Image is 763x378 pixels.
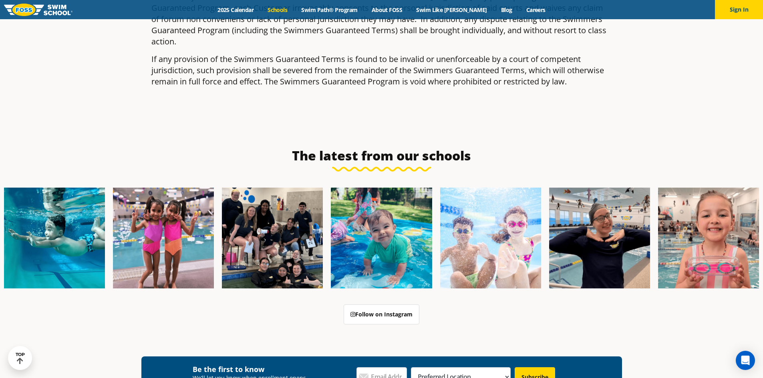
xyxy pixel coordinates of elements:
[736,351,755,370] div: Open Intercom Messenger
[549,188,650,288] img: Fa25-Website-Images-9-600x600.jpg
[4,4,72,16] img: FOSS Swim School Logo
[409,6,494,14] a: Swim Like [PERSON_NAME]
[261,6,294,14] a: Schools
[113,188,214,288] img: Fa25-Website-Images-8-600x600.jpg
[494,6,519,14] a: Blog
[211,6,261,14] a: 2025 Calendar
[344,304,419,324] a: Follow on Instagram
[364,6,409,14] a: About FOSS
[16,352,25,364] div: TOP
[294,6,364,14] a: Swim Path® Program
[440,188,541,288] img: FCC_FOSS_GeneralShoot_May_FallCampaign_lowres-9556-600x600.jpg
[151,54,612,87] p: If any provision of the Swimmers Guaranteed Terms is found to be invalid or unenforceable by a co...
[193,364,313,374] h4: Be the first to know
[222,188,323,288] img: Fa25-Website-Images-2-600x600.png
[658,188,759,288] img: Fa25-Website-Images-14-600x600.jpg
[4,188,105,288] img: Fa25-Website-Images-1-600x600.png
[519,6,552,14] a: Careers
[331,188,432,288] img: Fa25-Website-Images-600x600.png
